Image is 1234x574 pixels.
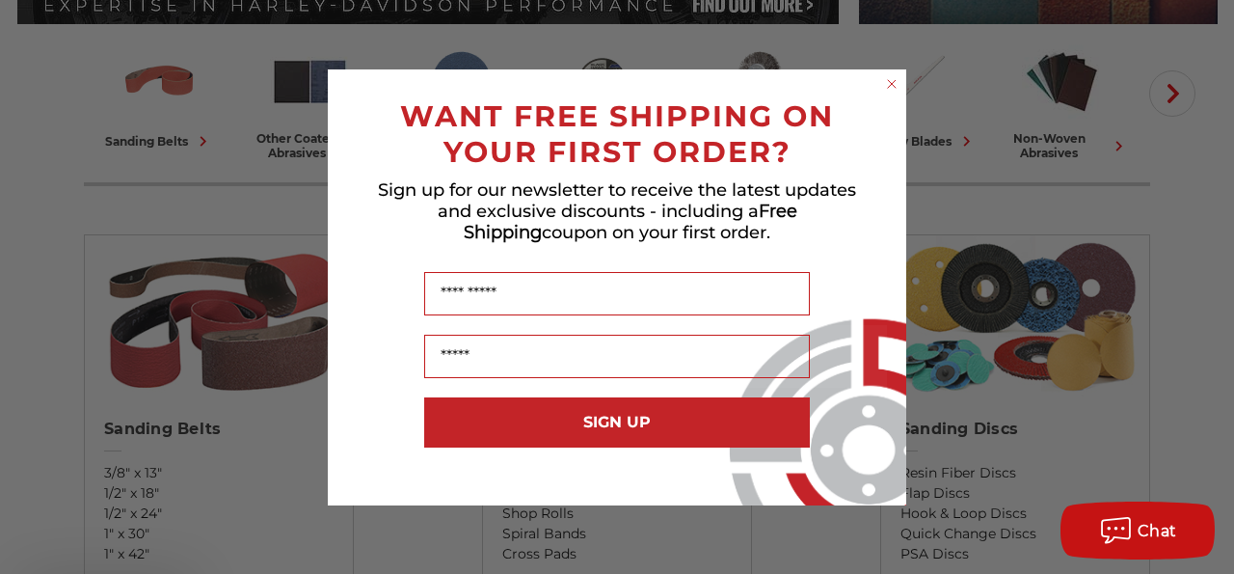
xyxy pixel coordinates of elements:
[1060,502,1215,560] button: Chat
[1138,522,1177,540] span: Chat
[378,179,856,243] span: Sign up for our newsletter to receive the latest updates and exclusive discounts - including a co...
[400,98,834,170] span: WANT FREE SHIPPING ON YOUR FIRST ORDER?
[882,74,901,94] button: Close dialog
[464,201,797,243] span: Free Shipping
[424,335,810,378] input: Email
[424,397,810,448] button: SIGN UP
